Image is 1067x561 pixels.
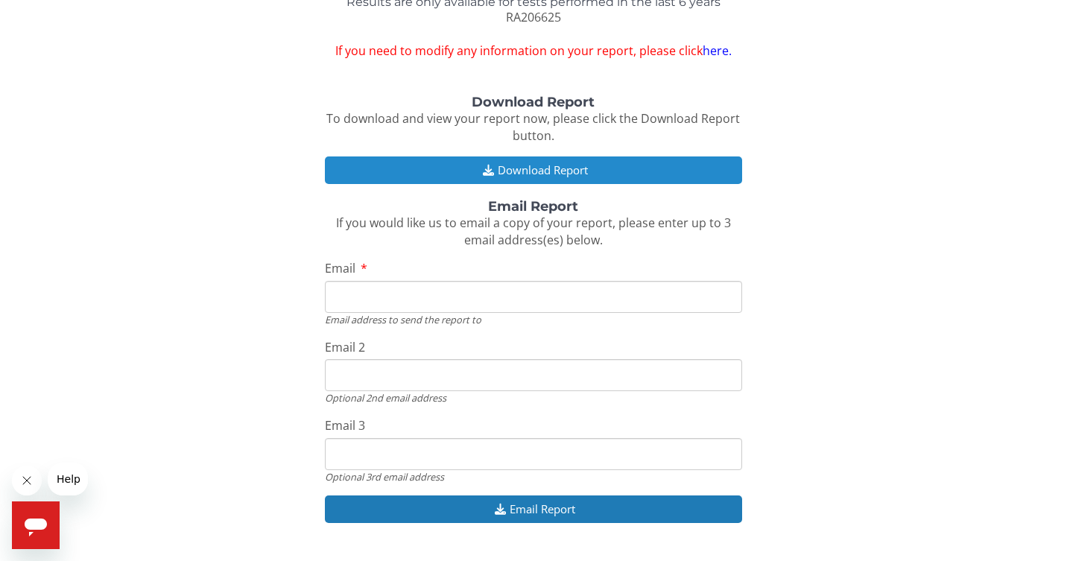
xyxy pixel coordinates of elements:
span: Email 2 [325,339,365,355]
span: Email 3 [325,417,365,434]
div: Optional 3rd email address [325,470,743,484]
span: To download and view your report now, please click the Download Report button. [326,110,740,144]
span: If you would like us to email a copy of your report, please enter up to 3 email address(es) below. [336,215,731,248]
span: RA206625 [506,9,561,25]
strong: Download Report [472,94,595,110]
iframe: Button to launch messaging window [12,501,60,549]
strong: Email Report [488,198,578,215]
span: If you need to modify any information on your report, please click [325,42,743,60]
span: Email [325,260,355,276]
div: Optional 2nd email address [325,391,743,405]
iframe: Close message [12,466,42,495]
div: Email address to send the report to [325,313,743,326]
button: Download Report [325,156,743,184]
iframe: Message from company [48,463,88,495]
button: Email Report [325,495,743,523]
a: here. [703,42,732,59]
